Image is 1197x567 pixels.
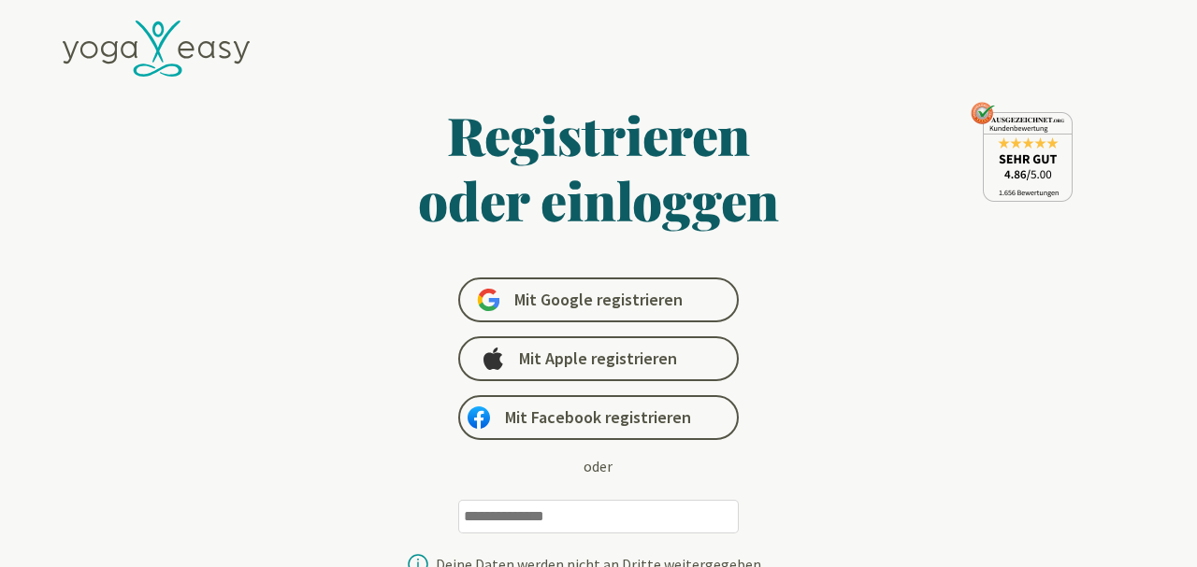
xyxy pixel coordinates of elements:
[458,395,739,440] a: Mit Facebook registrieren
[458,336,739,381] a: Mit Apple registrieren
[237,102,960,233] h1: Registrieren oder einloggen
[971,102,1073,202] img: ausgezeichnet_seal.png
[584,455,613,477] div: oder
[505,406,691,429] span: Mit Facebook registrieren
[519,347,677,370] span: Mit Apple registrieren
[514,289,683,311] span: Mit Google registrieren
[458,277,739,322] a: Mit Google registrieren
